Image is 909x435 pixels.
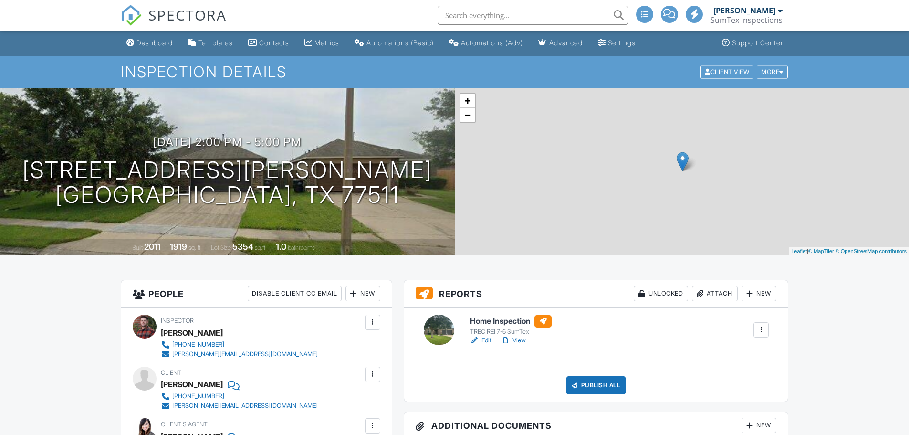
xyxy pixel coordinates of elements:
[184,34,237,52] a: Templates
[470,336,491,345] a: Edit
[742,286,776,301] div: New
[148,5,227,25] span: SPECTORA
[161,392,318,401] a: [PHONE_NUMBER]
[161,340,318,350] a: [PHONE_NUMBER]
[460,108,475,122] a: Zoom out
[121,64,789,80] h1: Inspection Details
[351,34,438,52] a: Automations (Basic)
[161,326,223,340] div: [PERSON_NAME]
[445,34,527,52] a: Automations (Advanced)
[301,34,343,52] a: Metrics
[136,39,173,47] div: Dashboard
[161,401,318,411] a: [PERSON_NAME][EMAIL_ADDRESS][DOMAIN_NAME]
[276,242,286,252] div: 1.0
[198,39,233,47] div: Templates
[153,136,302,149] h3: [DATE] 2:00 pm - 5:00 pm
[470,315,552,336] a: Home Inspection TREC REI 7-6 SumTex
[132,244,143,251] span: Built
[259,39,289,47] div: Contacts
[710,15,783,25] div: SumTex Inspections
[461,39,523,47] div: Automations (Adv)
[791,248,807,254] a: Leaflet
[438,6,628,25] input: Search everything...
[713,6,775,15] div: [PERSON_NAME]
[789,247,909,255] div: |
[232,242,253,252] div: 5354
[248,286,342,301] div: Disable Client CC Email
[144,242,161,252] div: 2011
[188,244,202,251] span: sq. ft.
[404,280,788,308] h3: Reports
[172,402,318,410] div: [PERSON_NAME][EMAIL_ADDRESS][DOMAIN_NAME]
[211,244,231,251] span: Lot Size
[22,158,432,208] h1: [STREET_ADDRESS][PERSON_NAME] [GEOGRAPHIC_DATA], TX 77511
[172,341,224,349] div: [PHONE_NUMBER]
[288,244,315,251] span: bathrooms
[732,39,783,47] div: Support Center
[757,65,788,78] div: More
[700,68,756,75] a: Client View
[121,280,392,308] h3: People
[172,393,224,400] div: [PHONE_NUMBER]
[470,328,552,336] div: TREC REI 7-6 SumTex
[161,369,181,376] span: Client
[608,39,636,47] div: Settings
[161,350,318,359] a: [PERSON_NAME][EMAIL_ADDRESS][DOMAIN_NAME]
[594,34,639,52] a: Settings
[460,94,475,108] a: Zoom in
[121,5,142,26] img: The Best Home Inspection Software - Spectora
[836,248,907,254] a: © OpenStreetMap contributors
[161,421,208,428] span: Client's Agent
[692,286,738,301] div: Attach
[161,377,223,392] div: [PERSON_NAME]
[244,34,293,52] a: Contacts
[161,317,194,324] span: Inspector
[742,418,776,433] div: New
[501,336,526,345] a: View
[534,34,586,52] a: Advanced
[808,248,834,254] a: © MapTiler
[470,315,552,328] h6: Home Inspection
[549,39,583,47] div: Advanced
[255,244,267,251] span: sq.ft.
[314,39,339,47] div: Metrics
[700,65,753,78] div: Client View
[345,286,380,301] div: New
[172,350,318,358] div: [PERSON_NAME][EMAIL_ADDRESS][DOMAIN_NAME]
[718,34,787,52] a: Support Center
[123,34,177,52] a: Dashboard
[366,39,434,47] div: Automations (Basic)
[634,286,688,301] div: Unlocked
[170,242,187,252] div: 1919
[121,13,227,33] a: SPECTORA
[566,376,626,394] div: Publish All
